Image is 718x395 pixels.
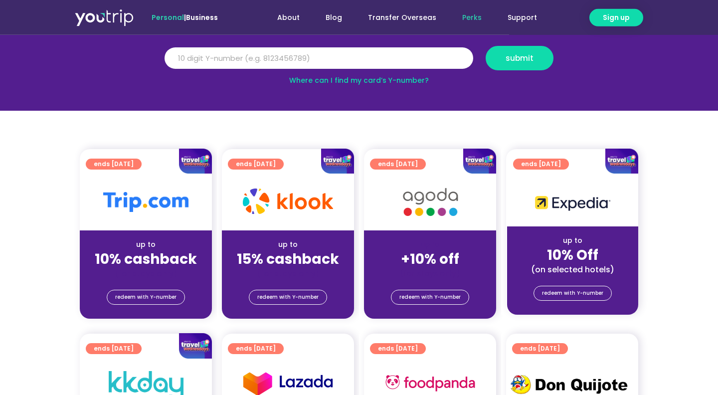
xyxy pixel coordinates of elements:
[236,343,276,354] span: ends [DATE]
[603,12,630,23] span: Sign up
[449,8,495,27] a: Perks
[230,239,346,250] div: up to
[165,46,553,78] form: Y Number
[152,12,184,22] span: Personal
[186,12,218,22] a: Business
[152,12,218,22] span: |
[547,245,598,265] strong: 10% Off
[512,343,568,354] a: ends [DATE]
[107,290,185,305] a: redeem with Y-number
[313,8,355,27] a: Blog
[289,75,429,85] a: Where can I find my card’s Y-number?
[257,290,319,304] span: redeem with Y-number
[421,239,439,249] span: up to
[520,343,560,354] span: ends [DATE]
[237,249,339,269] strong: 15% cashback
[515,235,630,246] div: up to
[486,46,553,70] button: submit
[88,239,204,250] div: up to
[378,343,418,354] span: ends [DATE]
[534,286,612,301] a: redeem with Y-number
[264,8,313,27] a: About
[506,54,534,62] span: submit
[399,290,461,304] span: redeem with Y-number
[115,290,177,304] span: redeem with Y-number
[515,264,630,275] div: (on selected hotels)
[355,8,449,27] a: Transfer Overseas
[401,249,459,269] strong: +10% off
[495,8,550,27] a: Support
[228,343,284,354] a: ends [DATE]
[165,47,473,69] input: 10 digit Y-number (e.g. 8123456789)
[370,343,426,354] a: ends [DATE]
[589,9,643,26] a: Sign up
[230,268,346,279] div: (for stays only)
[249,290,327,305] a: redeem with Y-number
[542,286,603,300] span: redeem with Y-number
[95,249,197,269] strong: 10% cashback
[88,268,204,279] div: (for stays only)
[391,290,469,305] a: redeem with Y-number
[372,268,488,279] div: (for stays only)
[245,8,550,27] nav: Menu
